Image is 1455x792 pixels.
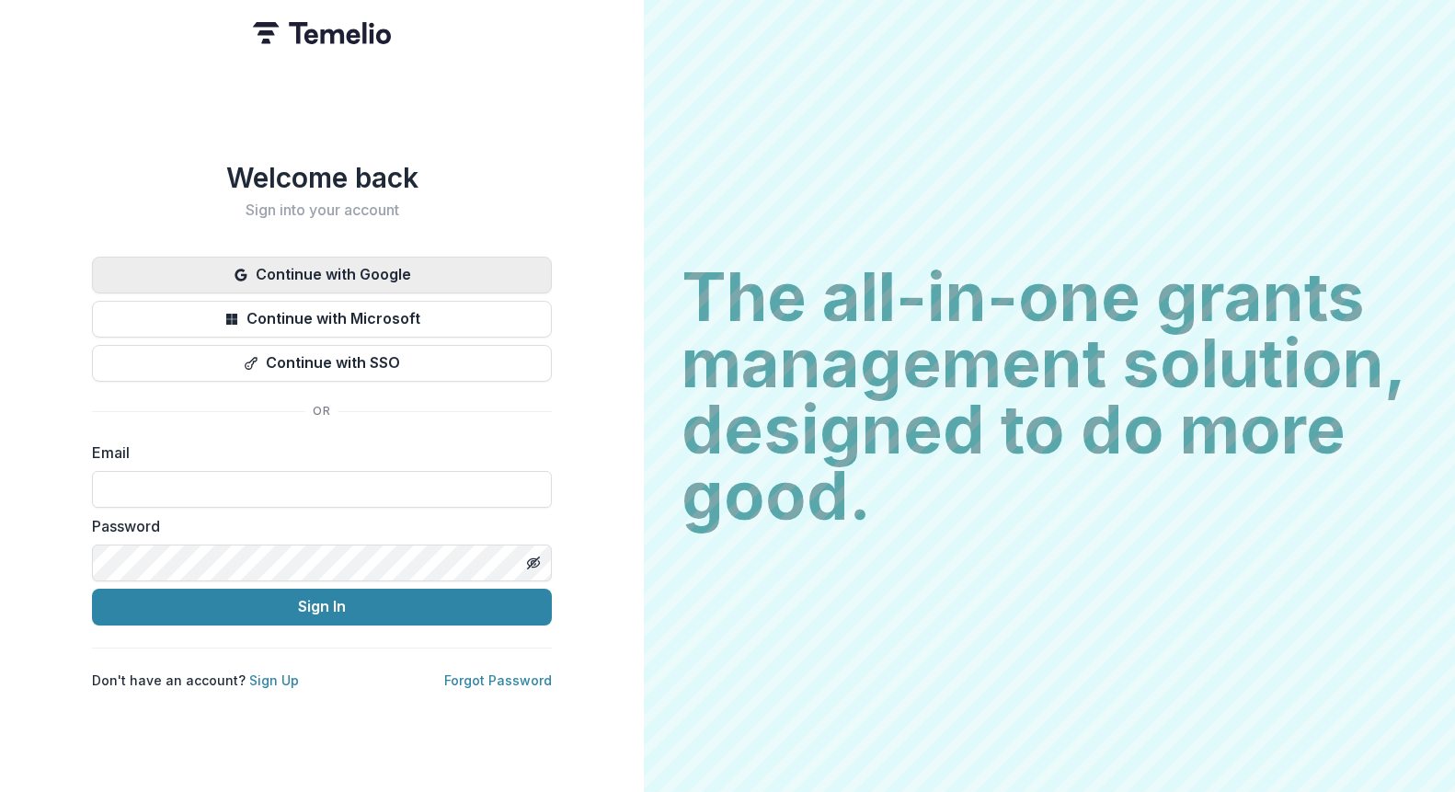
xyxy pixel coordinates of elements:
[92,515,541,537] label: Password
[444,672,552,688] a: Forgot Password
[519,548,548,578] button: Toggle password visibility
[92,201,552,219] h2: Sign into your account
[92,161,552,194] h1: Welcome back
[249,672,299,688] a: Sign Up
[92,671,299,690] p: Don't have an account?
[92,589,552,626] button: Sign In
[92,442,541,464] label: Email
[92,301,552,338] button: Continue with Microsoft
[92,257,552,293] button: Continue with Google
[253,22,391,44] img: Temelio
[92,345,552,382] button: Continue with SSO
